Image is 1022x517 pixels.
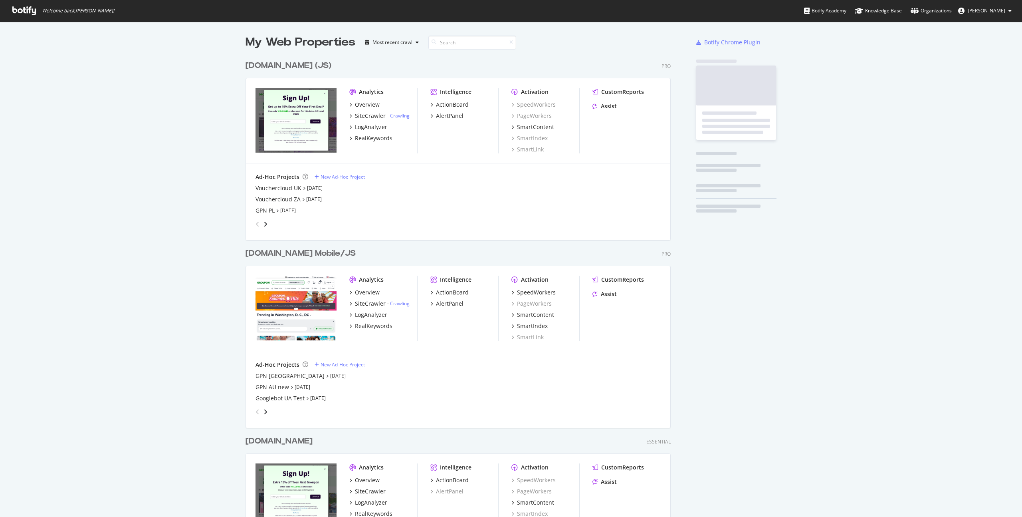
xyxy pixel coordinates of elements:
div: Knowledge Base [855,7,902,15]
a: [DOMAIN_NAME] (JS) [246,60,335,72]
a: PageWorkers [511,487,552,495]
div: LogAnalyzer [355,499,387,507]
div: Intelligence [440,276,471,284]
div: Essential [646,438,671,445]
div: RealKeywords [355,322,392,330]
a: SpeedWorkers [511,101,556,109]
div: SiteCrawler [355,487,386,495]
a: SmartLink [511,333,544,341]
div: RealKeywords [355,134,392,142]
div: New Ad-Hoc Project [321,361,365,368]
div: Intelligence [440,463,471,471]
div: AlertPanel [436,300,463,308]
a: Crawling [390,300,410,307]
a: Crawling [390,112,410,119]
div: SmartContent [517,499,554,507]
div: Analytics [359,88,384,96]
div: Most recent crawl [372,40,412,45]
a: SiteCrawler [349,487,386,495]
div: angle-right [263,408,268,416]
a: [DATE] [295,384,310,390]
div: Activation [521,276,549,284]
a: GPN [GEOGRAPHIC_DATA] [255,372,325,380]
a: Botify Chrome Plugin [696,38,761,46]
a: Vouchercloud UK [255,184,301,192]
div: PageWorkers [511,300,552,308]
a: RealKeywords [349,134,392,142]
a: [DOMAIN_NAME] Mobile/JS [246,248,359,259]
div: SpeedWorkers [517,288,556,296]
div: Assist [601,290,617,298]
div: [DOMAIN_NAME] [246,435,313,447]
div: SmartIndex [517,322,548,330]
div: ActionBoard [436,288,469,296]
input: Search [428,36,516,50]
div: SiteCrawler [355,112,386,120]
a: PageWorkers [511,112,552,120]
div: SmartContent [517,311,554,319]
a: Overview [349,101,380,109]
div: Activation [521,463,549,471]
div: angle-left [252,218,263,231]
div: CustomReports [601,276,644,284]
a: [DATE] [307,185,323,191]
div: Pro [662,63,671,70]
a: SmartIndex [511,134,548,142]
div: CustomReports [601,88,644,96]
a: RealKeywords [349,322,392,330]
div: Overview [355,101,380,109]
a: LogAnalyzer [349,311,387,319]
a: Overview [349,476,380,484]
a: [DOMAIN_NAME] [246,435,316,447]
a: SmartContent [511,311,554,319]
a: SpeedWorkers [511,288,556,296]
div: My Web Properties [246,34,355,50]
a: Overview [349,288,380,296]
div: Activation [521,88,549,96]
a: SmartContent [511,499,554,507]
div: angle-right [263,220,268,228]
a: CustomReports [592,463,644,471]
a: [DATE] [330,372,346,379]
div: LogAnalyzer [355,311,387,319]
span: Juraj Mitosinka [968,7,1005,14]
div: Intelligence [440,88,471,96]
div: Googlebot UA Test [255,394,305,402]
div: Ad-Hoc Projects [255,173,299,181]
div: Botify Academy [804,7,846,15]
div: angle-left [252,406,263,418]
div: Vouchercloud ZA [255,195,301,203]
a: SiteCrawler- Crawling [349,112,410,120]
div: Analytics [359,276,384,284]
a: CustomReports [592,88,644,96]
div: SmartContent [517,123,554,131]
div: Overview [355,288,380,296]
div: ActionBoard [436,476,469,484]
a: SmartLink [511,145,544,153]
a: AlertPanel [430,112,463,120]
div: Assist [601,478,617,486]
a: GPN PL [255,207,275,215]
div: CustomReports [601,463,644,471]
a: New Ad-Hoc Project [315,173,365,180]
div: Analytics [359,463,384,471]
div: - [387,112,410,119]
div: Overview [355,476,380,484]
a: [DATE] [306,196,322,203]
div: Assist [601,102,617,110]
button: Most recent crawl [362,36,422,49]
a: AlertPanel [430,300,463,308]
a: AlertPanel [430,487,463,495]
div: Organizations [911,7,952,15]
a: Assist [592,290,617,298]
div: Pro [662,251,671,257]
img: groupon.co.uk [255,88,337,153]
a: ActionBoard [430,476,469,484]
